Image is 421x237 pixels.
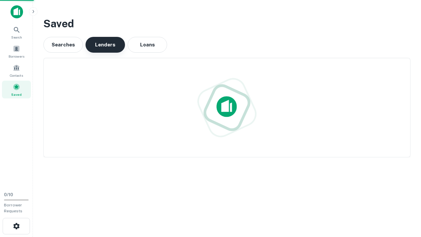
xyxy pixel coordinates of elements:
span: Search [11,35,22,40]
span: Saved [11,92,22,97]
button: Lenders [86,37,125,53]
a: Search [2,23,31,41]
button: Searches [43,37,83,53]
span: Borrower Requests [4,203,22,213]
span: 0 / 10 [4,192,13,197]
h3: Saved [43,16,410,32]
a: Borrowers [2,42,31,60]
a: Saved [2,81,31,98]
a: Contacts [2,62,31,79]
iframe: Chat Widget [388,184,421,216]
span: Borrowers [9,54,24,59]
span: Contacts [10,73,23,78]
img: capitalize-icon.png [11,5,23,18]
button: Loans [128,37,167,53]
